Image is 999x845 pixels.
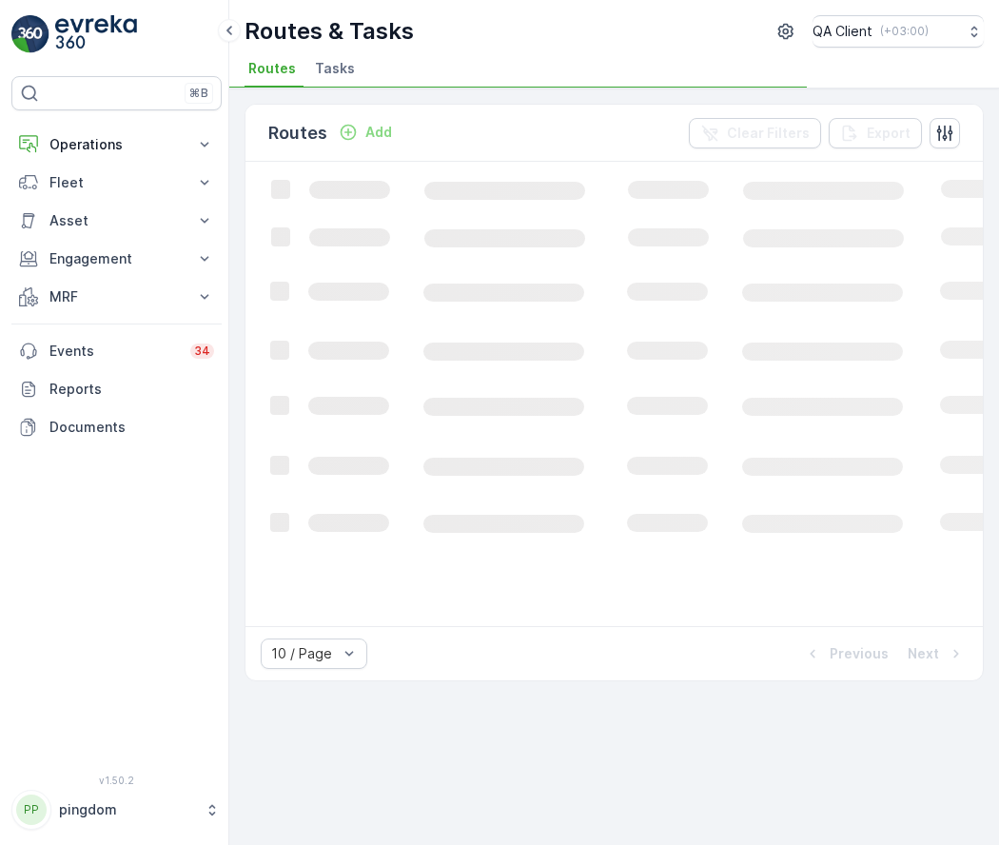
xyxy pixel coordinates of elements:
p: pingdom [59,800,195,819]
p: Routes [268,120,327,147]
p: QA Client [813,22,872,41]
p: Clear Filters [727,124,810,143]
p: Events [49,342,179,361]
button: Previous [801,642,891,665]
p: Asset [49,211,184,230]
p: Fleet [49,173,184,192]
p: Reports [49,380,214,399]
p: Operations [49,135,184,154]
span: Routes [248,59,296,78]
button: Export [829,118,922,148]
span: v 1.50.2 [11,775,222,786]
p: Export [867,124,911,143]
button: Asset [11,202,222,240]
button: Clear Filters [689,118,821,148]
img: logo_light-DOdMpM7g.png [55,15,137,53]
p: ( +03:00 ) [880,24,929,39]
p: Documents [49,418,214,437]
p: Add [365,123,392,142]
p: Engagement [49,249,184,268]
button: QA Client(+03:00) [813,15,984,48]
p: Previous [830,644,889,663]
p: 34 [194,344,210,359]
span: Tasks [315,59,355,78]
img: logo [11,15,49,53]
button: Engagement [11,240,222,278]
a: Documents [11,408,222,446]
button: Fleet [11,164,222,202]
a: Events34 [11,332,222,370]
div: PP [16,795,47,825]
button: Operations [11,126,222,164]
p: MRF [49,287,184,306]
button: Add [331,121,400,144]
p: Routes & Tasks [245,16,414,47]
button: MRF [11,278,222,316]
a: Reports [11,370,222,408]
p: ⌘B [189,86,208,101]
p: Next [908,644,939,663]
button: Next [906,642,968,665]
button: PPpingdom [11,790,222,830]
